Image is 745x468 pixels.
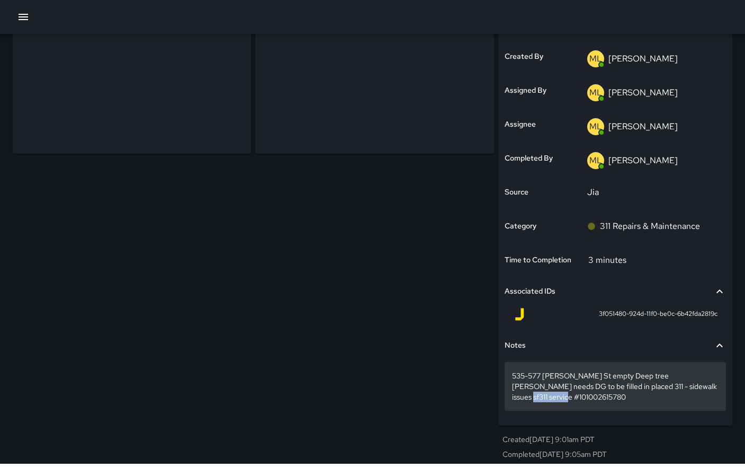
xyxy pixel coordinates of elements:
p: ML [589,52,602,65]
div: Notes [505,333,726,358]
p: [PERSON_NAME] [608,87,678,98]
p: Jia [587,186,719,199]
p: [PERSON_NAME] [608,155,678,166]
p: Created [DATE] 9:01am PDT [502,434,728,445]
h6: Time to Completion [505,254,571,266]
div: Associated IDs [505,279,726,304]
h6: Source [505,187,528,198]
p: 311 Repairs & Maintenance [600,220,700,233]
span: 3f051480-924d-11f0-be0c-6b42fda2819c [599,309,717,320]
p: ML [589,120,602,133]
p: 3 minutes [588,254,626,266]
p: 535-577 [PERSON_NAME] St empty Deep tree [PERSON_NAME] needs DG to be filled in placed 311 - side... [512,370,719,402]
p: ML [589,154,602,167]
h6: Created By [505,51,543,63]
p: [PERSON_NAME] [608,121,678,132]
p: [PERSON_NAME] [608,53,678,64]
h6: Notes [505,340,526,351]
h6: Assigned By [505,85,546,96]
h6: Assignee [505,119,536,130]
p: ML [589,86,602,99]
p: Completed [DATE] 9:05am PDT [502,449,728,460]
h6: Category [505,220,536,232]
h6: Completed By [505,153,553,164]
h6: Associated IDs [505,286,555,297]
